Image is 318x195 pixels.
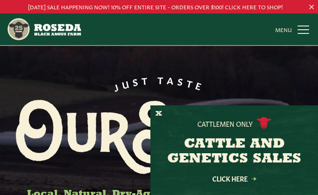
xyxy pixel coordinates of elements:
[131,76,142,87] span: S
[257,117,271,130] img: cattle-icon.svg
[195,79,207,92] span: E
[120,77,133,90] span: U
[16,2,295,12] p: [DATE] SALE HAPPENING NOW! 10% OFF ENTIRE SITE - ORDERS OVER $100! CLICK HERE TO SHOP!
[7,17,81,41] img: https://roseda.com/wp-content/uploads/2021/05/roseda-25-header.png
[167,74,178,85] span: A
[185,77,197,89] span: T
[16,100,302,175] img: Roseda Black Aangus Farm
[192,175,276,182] a: Click Here
[111,74,207,92] div: JUST TASTE
[176,76,187,87] span: S
[275,25,292,34] span: MENU
[141,74,151,85] span: T
[157,74,166,84] span: T
[112,80,123,92] span: J
[156,109,162,119] button: X
[162,137,306,167] h3: CATTLE AND GENETICS SALES
[197,119,253,128] p: Cattlemen Only
[7,13,312,45] nav: Main Navigation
